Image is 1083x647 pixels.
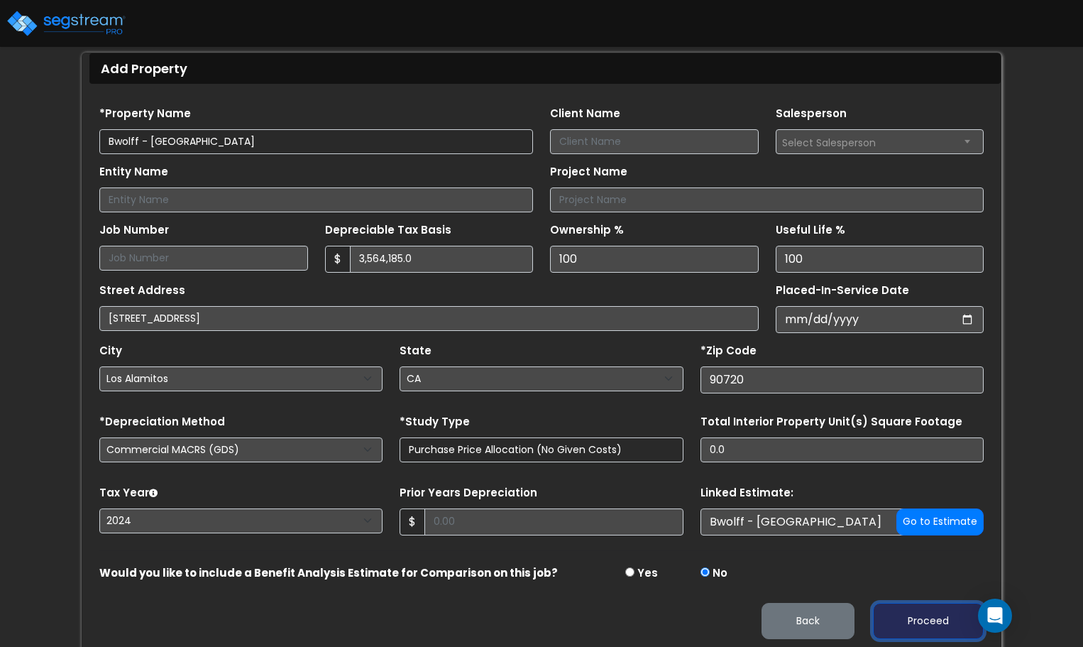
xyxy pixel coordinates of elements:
[99,106,191,122] label: *Property Name
[325,246,351,273] span: $
[99,129,533,154] input: Property Name
[550,222,624,239] label: Ownership %
[99,306,759,331] input: Street Address
[99,565,558,580] strong: Would you like to include a Benefit Analysis Estimate for Comparison on this job?
[550,246,759,273] input: Ownership %
[550,129,759,154] input: Client Name
[99,485,158,501] label: Tax Year
[776,283,909,299] label: Placed-In-Service Date
[713,565,727,582] label: No
[99,343,122,359] label: City
[99,187,533,212] input: Entity Name
[700,485,793,501] label: Linked Estimate:
[99,164,168,180] label: Entity Name
[637,565,658,582] label: Yes
[550,106,620,122] label: Client Name
[89,53,1001,84] div: Add Property
[400,509,425,535] span: $
[700,414,962,430] label: Total Interior Property Unit(s) Square Footage
[700,366,984,393] input: Zip Code
[400,414,470,430] label: *Study Type
[350,246,534,273] input: 0.00
[776,106,847,122] label: Salesperson
[99,222,169,239] label: Job Number
[6,9,126,38] img: logo_pro_r.png
[700,437,984,462] input: total square foot
[762,603,854,639] button: Back
[424,509,683,535] input: 0.00
[776,222,845,239] label: Useful Life %
[873,603,984,639] button: Proceed
[325,222,451,239] label: Depreciable Tax Basis
[896,509,984,535] button: Go to Estimate
[99,414,225,430] label: *Depreciation Method
[978,599,1012,633] div: Open Intercom Messenger
[99,283,185,299] label: Street Address
[776,246,984,273] input: Useful Life %
[750,611,866,629] a: Back
[550,164,627,180] label: Project Name
[550,187,984,212] input: Project Name
[400,485,537,501] label: Prior Years Depreciation
[99,246,308,271] input: Job Number
[700,343,757,359] label: *Zip Code
[400,343,431,359] label: State
[782,136,876,150] span: Select Salesperson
